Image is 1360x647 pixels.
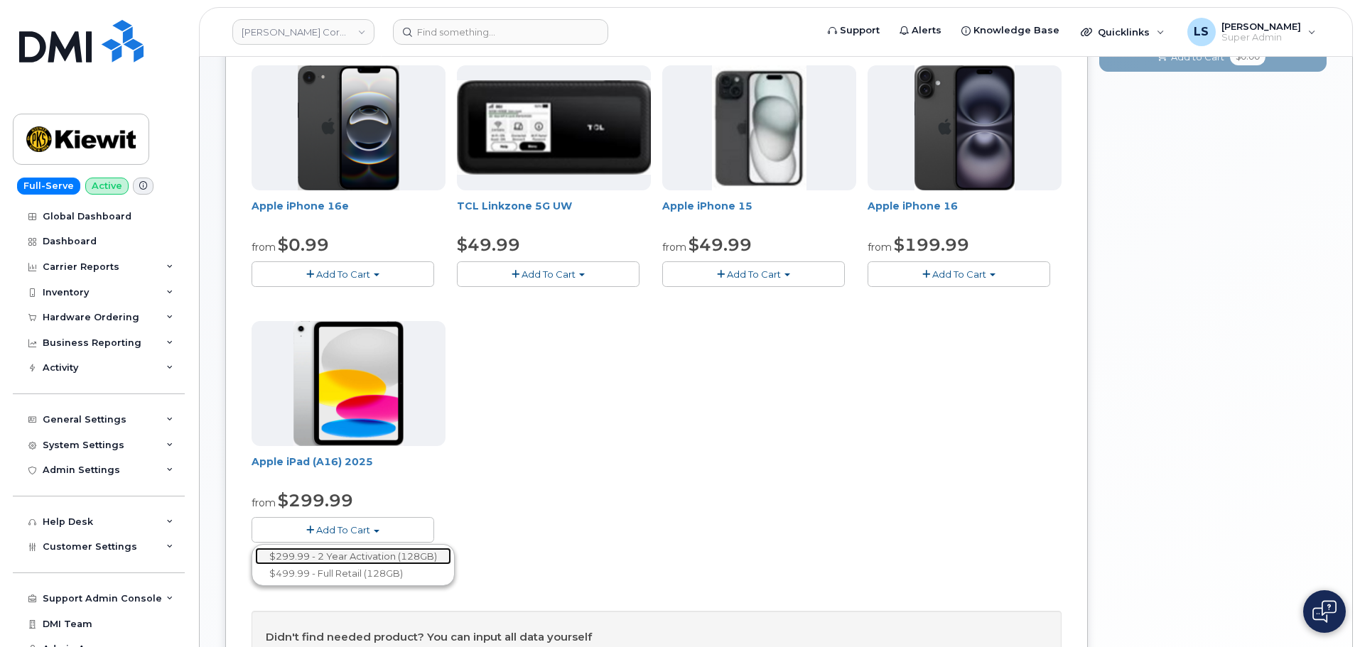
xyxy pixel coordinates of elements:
a: TCL Linkzone 5G UW [457,200,572,212]
a: $299.99 - 2 Year Activation (128GB) [255,548,451,565]
a: Support [818,16,890,45]
span: Knowledge Base [973,23,1059,38]
a: Apple iPhone 16 [868,200,958,212]
small: from [868,241,892,254]
a: $499.99 - Full Retail (128GB) [255,565,451,582]
img: iphone16e.png [298,65,400,190]
button: Add to Cart $0.00 [1099,43,1327,72]
span: Add to Cart [1171,50,1224,64]
div: Apple iPhone 15 [662,199,856,227]
img: ipad_11.png [293,321,404,446]
button: Add To Cart [662,261,845,286]
a: Kiewit Corporation [232,19,374,45]
img: iphone15.jpg [712,65,806,190]
div: Apple iPad (A16) 2025 [252,455,446,483]
span: [PERSON_NAME] [1221,21,1301,32]
div: Apple iPhone 16 [868,199,1062,227]
a: Apple iPad (A16) 2025 [252,455,373,468]
span: Add To Cart [932,268,986,280]
span: $49.99 [689,234,752,255]
h4: Didn't find needed product? You can input all data yourself [266,631,1047,643]
span: $49.99 [457,234,520,255]
small: from [662,241,686,254]
img: linkzone5g.png [457,80,651,174]
span: $299.99 [278,490,353,511]
span: Alerts [912,23,941,38]
img: Open chat [1312,600,1337,623]
span: Add To Cart [727,268,781,280]
span: Add To Cart [316,268,370,280]
img: iphone_16_plus.png [914,65,1015,190]
a: Knowledge Base [951,16,1069,45]
div: TCL Linkzone 5G UW [457,199,651,227]
span: $0.00 [1230,48,1265,65]
span: Super Admin [1221,32,1301,43]
small: from [252,241,276,254]
a: Apple iPhone 16e [252,200,349,212]
a: Alerts [890,16,951,45]
span: Support [840,23,880,38]
button: Add To Cart [868,261,1050,286]
div: Luke Shomaker [1177,18,1326,46]
button: Add To Cart [252,517,434,542]
span: Add To Cart [522,268,576,280]
div: Quicklinks [1071,18,1175,46]
span: LS [1194,23,1209,40]
button: Add To Cart [457,261,639,286]
span: Add To Cart [316,524,370,535]
span: $199.99 [894,234,969,255]
button: Add To Cart [252,261,434,286]
span: Quicklinks [1098,26,1150,38]
a: Apple iPhone 15 [662,200,752,212]
input: Find something... [393,19,608,45]
div: Apple iPhone 16e [252,199,446,227]
small: from [252,496,276,509]
span: $0.99 [278,234,329,255]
